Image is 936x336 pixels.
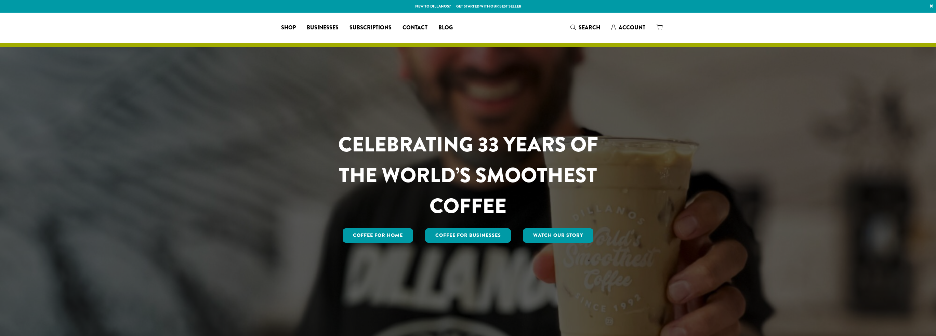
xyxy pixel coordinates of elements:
[456,3,521,9] a: Get started with our best seller
[438,24,453,32] span: Blog
[425,228,511,243] a: Coffee For Businesses
[343,228,413,243] a: Coffee for Home
[281,24,296,32] span: Shop
[523,228,593,243] a: Watch Our Story
[307,24,339,32] span: Businesses
[318,129,618,221] h1: CELEBRATING 33 YEARS OF THE WORLD’S SMOOTHEST COFFEE
[565,22,606,33] a: Search
[579,24,600,31] span: Search
[350,24,392,32] span: Subscriptions
[619,24,645,31] span: Account
[276,22,301,33] a: Shop
[403,24,427,32] span: Contact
